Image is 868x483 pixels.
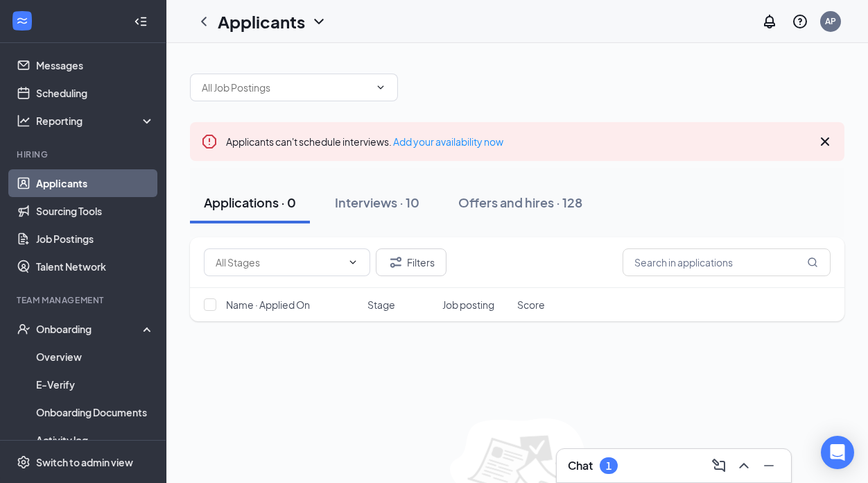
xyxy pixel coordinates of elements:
div: Applications · 0 [204,194,296,211]
svg: Analysis [17,114,31,128]
button: ComposeMessage [708,455,730,477]
svg: Error [201,133,218,150]
svg: ChevronDown [347,257,358,268]
div: AP [825,15,836,27]
span: Job posting [442,298,494,312]
svg: Notifications [761,13,778,30]
a: Sourcing Tools [36,197,155,225]
svg: Collapse [134,15,148,28]
div: Team Management [17,294,152,306]
input: Search in applications [623,248,831,276]
a: Add your availability now [393,135,503,148]
button: Minimize [758,455,780,477]
h1: Applicants [218,10,305,33]
span: Name · Applied On [226,298,310,312]
a: Activity log [36,426,155,454]
svg: Settings [17,455,31,469]
a: Scheduling [36,79,155,107]
a: Applicants [36,169,155,197]
div: 1 [606,460,611,472]
div: Interviews · 10 [335,194,419,211]
svg: ChevronUp [736,457,752,474]
svg: ComposeMessage [711,457,727,474]
button: ChevronUp [733,455,755,477]
svg: UserCheck [17,322,31,336]
span: Applicants can't schedule interviews. [226,135,503,148]
div: Offers and hires · 128 [458,194,582,211]
span: Score [517,298,545,312]
svg: ChevronLeft [196,13,212,30]
svg: Minimize [761,457,777,474]
svg: ChevronDown [311,13,327,30]
a: Talent Network [36,253,155,280]
svg: ChevronDown [375,82,386,93]
div: Hiring [17,149,152,160]
div: Onboarding [36,322,143,336]
div: Reporting [36,114,155,128]
span: Stage [367,298,395,312]
div: Open Intercom Messenger [821,436,854,469]
h3: Chat [568,458,593,473]
svg: QuestionInfo [792,13,808,30]
a: Overview [36,343,155,371]
svg: WorkstreamLogo [15,14,29,28]
svg: Cross [817,133,833,150]
a: Onboarding Documents [36,398,155,426]
input: All Stages [216,255,342,270]
button: Filter Filters [376,248,446,276]
svg: Filter [388,254,404,271]
a: Messages [36,51,155,79]
input: All Job Postings [202,80,370,95]
a: Job Postings [36,225,155,253]
a: E-Verify [36,371,155,398]
svg: MagnifyingGlass [807,257,818,268]
div: Switch to admin view [36,455,133,469]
